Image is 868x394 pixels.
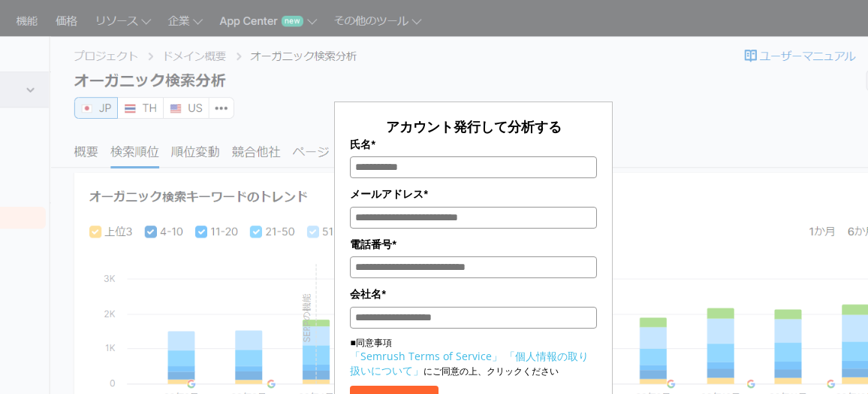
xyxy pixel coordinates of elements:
p: ■同意事項 にご同意の上、クリックください [350,336,596,378]
a: 「個人情報の取り扱いについて」 [350,349,589,377]
a: 「Semrush Terms of Service」 [350,349,502,363]
span: アカウント発行して分析する [386,117,562,135]
label: メールアドレス* [350,186,596,202]
label: 電話番号* [350,236,596,253]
